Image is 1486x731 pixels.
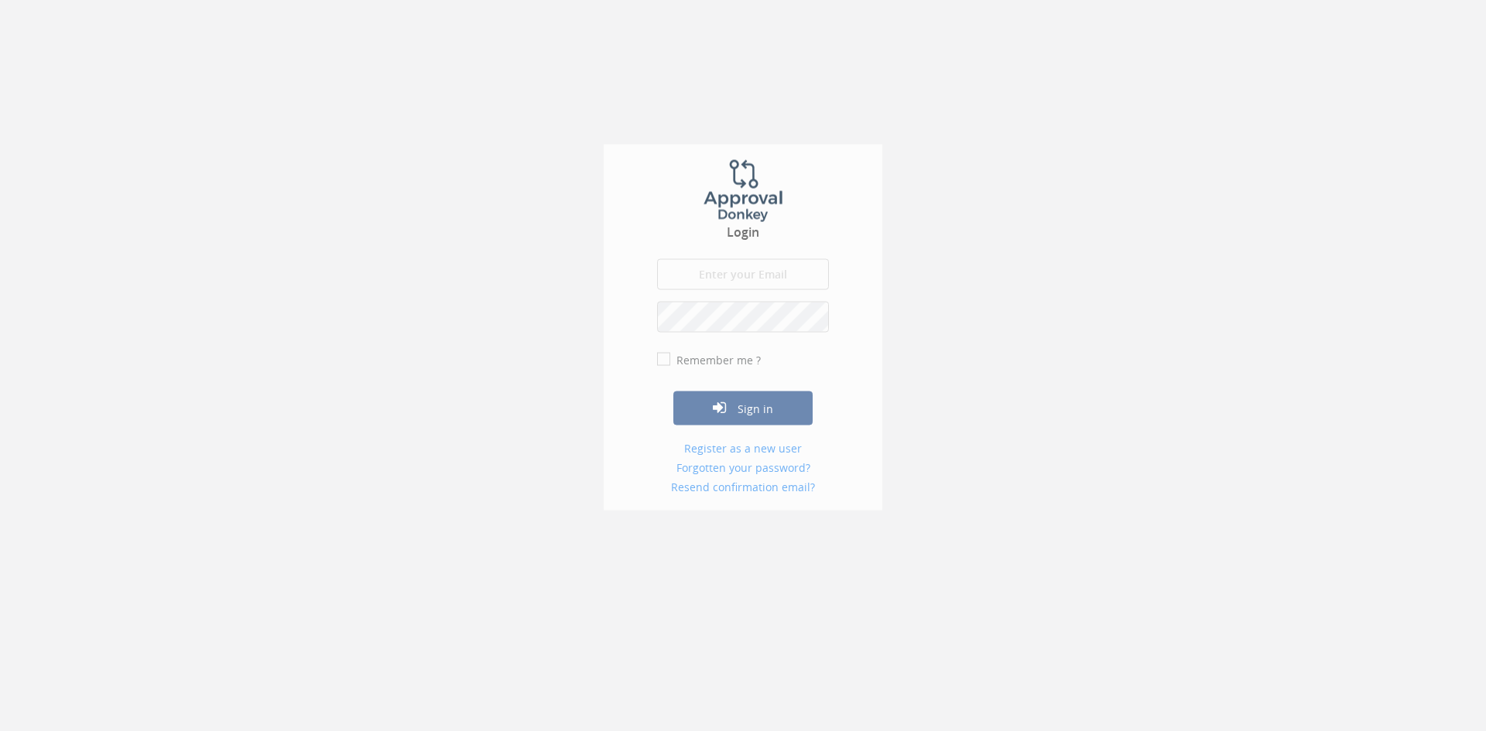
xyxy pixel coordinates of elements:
[685,164,801,226] img: logo.png
[604,230,882,244] h3: Login
[673,395,813,429] button: Sign in
[673,357,761,372] label: Remember me ?
[657,464,829,480] a: Forgotten your password?
[657,445,829,460] a: Register as a new user
[657,263,829,294] input: Enter your Email
[657,483,829,499] a: Resend confirmation email?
